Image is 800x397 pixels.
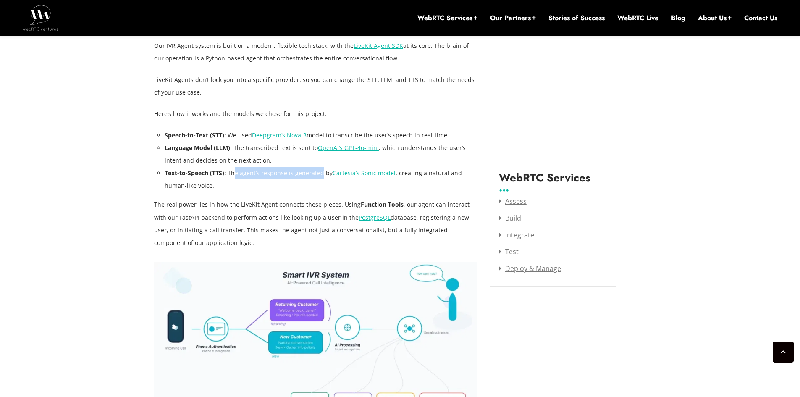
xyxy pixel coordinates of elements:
[698,13,732,23] a: About Us
[154,108,477,120] p: Here’s how it works and the models we chose for this project:
[165,144,230,152] strong: Language Model (LLM)
[165,142,477,167] li: : The transcribed text is sent to , which understands the user’s intent and decides on the next a...
[252,131,307,139] a: Deepgram’s Nova-3
[165,129,477,142] li: : We used model to transcribe the user’s speech in real-time.
[165,169,224,177] strong: Text-to-Speech (TTS)
[548,13,605,23] a: Stories of Success
[23,5,58,30] img: WebRTC.ventures
[154,198,477,249] p: The real power lies in how the LiveKit Agent connects these pieces. Using , our agent can interac...
[318,144,379,152] a: OpenAI’s GPT-4o-mini
[499,213,521,223] a: Build
[744,13,777,23] a: Contact Us
[165,167,477,192] li: : The agent’s response is generated by , creating a natural and human-like voice.
[617,13,658,23] a: WebRTC Live
[154,39,477,65] p: Our IVR Agent system is built on a modern, flexible tech stack, with the at its core. The brain o...
[499,230,534,239] a: Integrate
[361,200,404,208] strong: Function Tools
[359,213,391,221] a: PostgreSQL
[499,264,561,273] a: Deploy & Manage
[490,13,536,23] a: Our Partners
[154,74,477,99] p: LiveKit Agents don’t lock you into a specific provider, so you can change the STT, LLM, and TTS t...
[499,197,527,206] a: Assess
[354,42,403,50] a: LiveKit Agent SDK
[499,171,590,191] label: WebRTC Services
[417,13,477,23] a: WebRTC Services
[333,169,396,177] a: Cartesia’s Sonic model
[499,14,607,134] iframe: Embedded CTA
[499,247,519,256] a: Test
[165,131,224,139] strong: Speech-to-Text (STT)
[671,13,685,23] a: Blog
